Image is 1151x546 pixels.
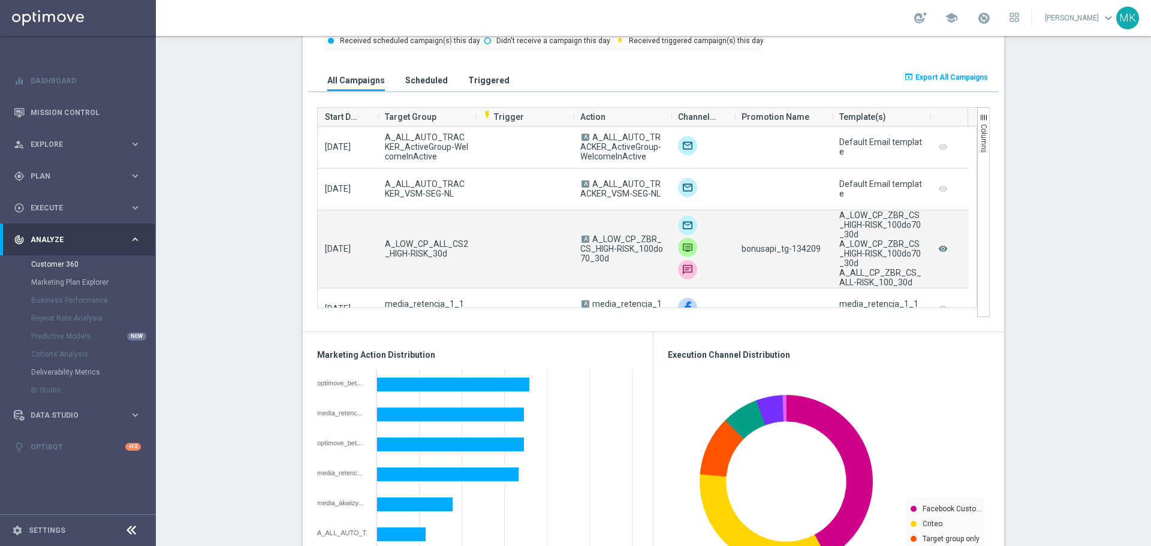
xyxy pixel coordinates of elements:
span: [DATE] [325,244,351,254]
div: gps_fixed Plan keyboard_arrow_right [13,171,141,181]
i: track_changes [14,234,25,245]
span: A_LOW_CP_ZBR_CS_HIGH-RISK_100do70_30d [580,234,663,263]
span: Trigger [483,112,524,122]
i: keyboard_arrow_right [129,234,141,245]
text: Received scheduled campaign(s) this day [340,37,480,45]
a: Mission Control [31,96,141,128]
span: school [945,11,958,25]
text: Target group only [923,535,980,543]
h3: Execution Channel Distribution [668,349,990,360]
span: Channel(s) [678,105,718,129]
span: Action [580,105,605,129]
span: Start Date [325,105,361,129]
img: Private message [678,238,697,257]
span: Data Studio [31,412,129,419]
i: flash_on [483,110,492,120]
span: A_ALL_AUTO_TRACKER_VSM-SEG-NL [580,179,661,198]
span: A [581,180,589,188]
div: NEW [127,333,146,340]
a: Dashboard [31,65,141,96]
i: play_circle_outline [14,203,25,213]
span: A [581,134,589,141]
div: Predictive Models [31,327,155,345]
i: keyboard_arrow_right [129,409,141,421]
h3: All Campaigns [327,75,385,86]
i: remove_red_eye [937,241,949,257]
h3: Scheduled [405,75,448,86]
h3: Marketing Action Distribution [317,349,638,360]
i: open_in_browser [904,72,914,82]
div: media_retencja_1_14 [839,299,923,318]
button: play_circle_outline Execute keyboard_arrow_right [13,203,141,213]
div: A_ALL_AUTO_TRACKER_ActiveGroup-WelcomeInActive [317,529,368,536]
button: All Campaigns [324,69,388,91]
text: Received triggered campaign(s) this day [629,37,764,45]
span: A_LOW_CP_ALL_CS2_HIGH-RISK_30d [385,239,468,258]
span: [DATE] [325,142,351,152]
span: A_ALL_AUTO_TRACKER_ActiveGroup-WelcomeInActive [580,132,661,161]
a: Deliverability Metrics [31,367,125,377]
img: Target group only [678,136,697,155]
button: equalizer Dashboard [13,76,141,86]
span: A [581,300,589,307]
img: Optimail [678,216,697,235]
button: Triggered [465,69,513,91]
div: Business Performance [31,291,155,309]
span: Columns [980,124,988,153]
span: Execute [31,204,129,212]
span: Template(s) [839,105,886,129]
div: Facebook Custom Audience [678,298,697,317]
span: Target Group [385,105,436,129]
a: Customer 360 [31,260,125,269]
button: Data Studio keyboard_arrow_right [13,411,141,420]
i: lightbulb [14,442,25,453]
button: Scheduled [402,69,451,91]
div: media_akwizycja_wykluczenia [317,499,368,506]
span: Export All Campaigns [915,73,988,82]
text: Facebook Custo… [923,505,981,513]
div: Default Email template [839,137,923,156]
button: Mission Control [13,108,141,117]
div: Optibot [14,431,141,463]
div: Execute [14,203,129,213]
button: person_search Explore keyboard_arrow_right [13,140,141,149]
button: open_in_browser Export All Campaigns [902,69,990,86]
div: Deliverability Metrics [31,363,155,381]
span: Promotion Name [742,105,809,129]
span: media_retencja_1_14 [385,299,468,318]
div: +10 [125,443,141,451]
div: Plan [14,171,129,182]
i: equalizer [14,76,25,86]
span: Plan [31,173,129,180]
span: [DATE] [325,184,351,194]
a: Optibot [31,431,125,463]
div: Dashboard [14,65,141,96]
div: Marketing Plan Explorer [31,273,155,291]
div: Cohorts Analysis [31,345,155,363]
h3: Triggered [468,75,510,86]
span: A_ALL_AUTO_TRACKER_VSM-SEG-NL [385,179,468,198]
button: track_changes Analyze keyboard_arrow_right [13,235,141,245]
span: A [581,236,589,243]
div: media_retencja_1_14_ZG [317,409,368,417]
span: bonusapi_tg-134209 [742,244,821,254]
span: Explore [31,141,129,148]
text: Didn't receive a campaign this day [496,37,610,45]
div: A_LOW_CP_ZBR_CS_HIGH-RISK_100do70_30d [839,239,923,268]
div: MK [1116,7,1139,29]
div: Default Email template [839,179,923,198]
i: keyboard_arrow_right [129,138,141,150]
img: SMS [678,260,697,279]
div: BI Studio [31,381,155,399]
span: keyboard_arrow_down [1102,11,1115,25]
span: A_ALL_AUTO_TRACKER_ActiveGroup-WelcomeInActive [385,132,468,161]
div: media_retencja_1_14 [317,469,368,476]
